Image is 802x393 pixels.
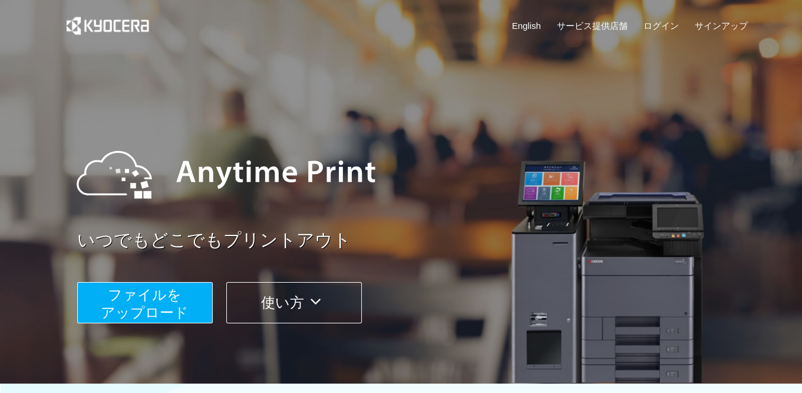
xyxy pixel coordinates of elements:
button: ファイルを​​アップロード [77,282,213,323]
a: English [512,19,541,32]
a: ログイン [643,19,679,32]
span: ファイルを ​​アップロード [101,287,189,320]
a: サービス提供店舗 [557,19,628,32]
a: いつでもどこでもプリントアウト [77,228,755,253]
a: サインアップ [694,19,747,32]
button: 使い方 [226,282,362,323]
